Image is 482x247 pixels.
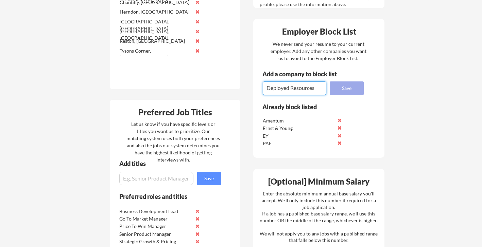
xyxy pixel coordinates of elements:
div: [Optional] Minimum Salary [256,177,382,186]
div: EY [263,133,334,139]
div: PAE [263,140,334,147]
div: Already block listed [262,104,355,110]
div: Ernst & Young [263,125,334,132]
div: Business Development Lead [119,208,191,215]
div: Tysons Corner, [GEOGRAPHIC_DATA] [120,47,191,61]
div: Preferred Job Titles [112,108,238,116]
div: [GEOGRAPHIC_DATA], [GEOGRAPHIC_DATA] [120,28,191,41]
input: E.g. Senior Product Manager [119,172,193,185]
button: Save [330,81,364,95]
div: [GEOGRAPHIC_DATA], [GEOGRAPHIC_DATA] [120,18,191,32]
div: Herndon, [GEOGRAPHIC_DATA] [120,8,191,15]
div: Add titles [119,160,215,167]
div: Reston, [GEOGRAPHIC_DATA] [120,38,191,44]
div: Go To Market Manager [119,215,191,222]
div: We never send your resume to your current employer. Add any other companies you want us to avoid ... [270,40,367,62]
div: Let us know if you have specific levels or titles you want us to prioritize. Our matching system ... [126,120,220,163]
div: Employer Block List [256,27,382,36]
div: Amentum [263,117,334,124]
button: Save [197,172,221,185]
div: Add a company to block list [262,71,347,77]
div: Preferred roles and titles [119,193,212,199]
div: Senior Product Manager [119,231,191,237]
div: Enter the absolute minimum annual base salary you'll accept. We'll only include this number if re... [260,190,378,244]
div: Price To Win Manager [119,223,191,230]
